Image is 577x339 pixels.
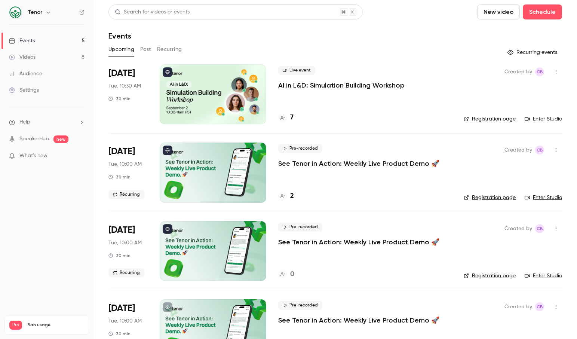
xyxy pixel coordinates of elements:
[535,146,544,155] span: Chloe Beard
[278,113,294,123] a: 7
[525,194,562,201] a: Enter Studio
[278,159,439,168] a: See Tenor in Action: Weekly Live Product Demo 🚀
[278,223,322,232] span: Pre-recorded
[535,224,544,233] span: Chloe Beard
[108,161,142,168] span: Tue, 10:00 AM
[278,191,294,201] a: 2
[464,272,516,280] a: Registration page
[108,174,131,180] div: 30 min
[19,135,49,143] a: SpeakerHub
[504,302,532,311] span: Created by
[108,224,135,236] span: [DATE]
[535,67,544,76] span: Chloe Beard
[278,269,294,280] a: 0
[108,82,141,90] span: Tue, 10:30 AM
[290,269,294,280] h4: 0
[108,239,142,247] span: Tue, 10:00 AM
[290,191,294,201] h4: 2
[108,302,135,314] span: [DATE]
[464,115,516,123] a: Registration page
[504,146,532,155] span: Created by
[537,146,543,155] span: CB
[9,86,39,94] div: Settings
[504,46,562,58] button: Recurring events
[525,272,562,280] a: Enter Studio
[108,253,131,259] div: 30 min
[278,301,322,310] span: Pre-recorded
[108,64,148,124] div: Sep 2 Tue, 10:30 AM (America/Los Angeles)
[523,4,562,19] button: Schedule
[108,146,135,158] span: [DATE]
[535,302,544,311] span: Chloe Beard
[290,113,294,123] h4: 7
[537,302,543,311] span: CB
[140,43,151,55] button: Past
[157,43,182,55] button: Recurring
[53,135,68,143] span: new
[19,118,30,126] span: Help
[9,54,36,61] div: Videos
[108,96,131,102] div: 30 min
[108,190,144,199] span: Recurring
[278,81,405,90] a: AI in L&D: Simulation Building Workshop
[108,67,135,79] span: [DATE]
[504,224,532,233] span: Created by
[108,221,148,281] div: Sep 16 Tue, 10:00 AM (America/Los Angeles)
[9,37,35,45] div: Events
[108,317,142,325] span: Tue, 10:00 AM
[504,67,532,76] span: Created by
[76,153,85,159] iframe: Noticeable Trigger
[477,4,520,19] button: New video
[19,152,47,160] span: What's new
[9,70,42,77] div: Audience
[28,9,42,16] h6: Tenor
[108,143,148,202] div: Sep 9 Tue, 10:00 AM (America/Los Angeles)
[9,321,22,330] span: Pro
[464,194,516,201] a: Registration page
[278,144,322,153] span: Pre-recorded
[108,43,134,55] button: Upcoming
[115,8,190,16] div: Search for videos or events
[278,66,315,75] span: Live event
[108,331,131,337] div: 30 min
[537,67,543,76] span: CB
[537,224,543,233] span: CB
[278,316,439,325] a: See Tenor in Action: Weekly Live Product Demo 🚀
[9,6,21,18] img: Tenor
[108,268,144,277] span: Recurring
[27,322,84,328] span: Plan usage
[525,115,562,123] a: Enter Studio
[108,31,131,40] h1: Events
[9,118,85,126] li: help-dropdown-opener
[278,238,439,247] a: See Tenor in Action: Weekly Live Product Demo 🚀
